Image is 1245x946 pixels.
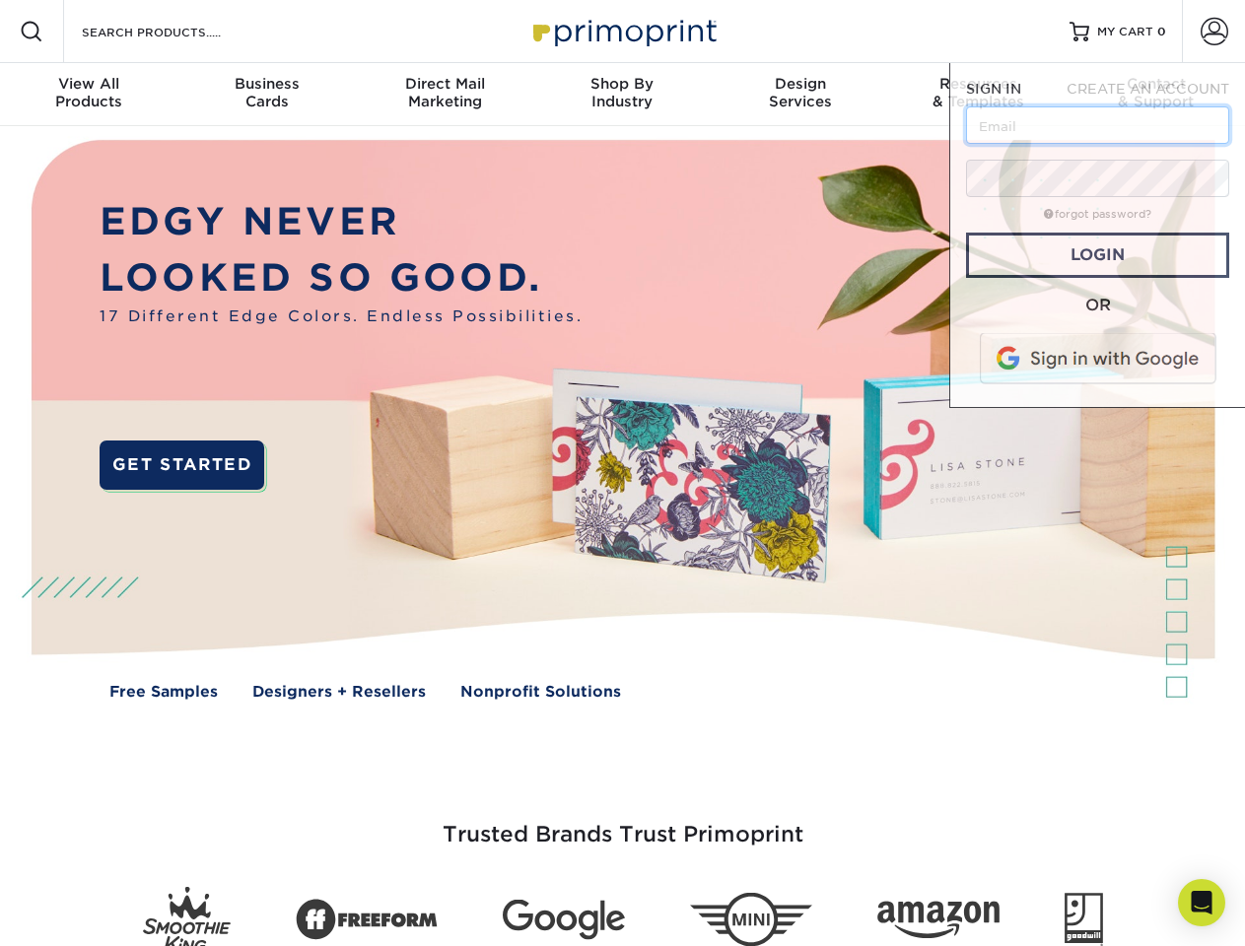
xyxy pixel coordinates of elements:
[712,75,889,93] span: Design
[100,305,583,328] span: 17 Different Edge Colors. Endless Possibilities.
[356,63,533,126] a: Direct MailMarketing
[1178,879,1225,926] div: Open Intercom Messenger
[1065,893,1103,946] img: Goodwill
[177,75,355,93] span: Business
[109,681,218,704] a: Free Samples
[966,233,1229,278] a: Login
[966,81,1021,97] span: SIGN IN
[177,63,355,126] a: BusinessCards
[1044,208,1151,221] a: forgot password?
[712,75,889,110] div: Services
[533,75,711,110] div: Industry
[252,681,426,704] a: Designers + Resellers
[100,250,583,306] p: LOOKED SO GOOD.
[80,20,272,43] input: SEARCH PRODUCTS.....
[966,294,1229,317] div: OR
[1067,81,1229,97] span: CREATE AN ACCOUNT
[889,75,1067,110] div: & Templates
[533,63,711,126] a: Shop ByIndustry
[177,75,355,110] div: Cards
[460,681,621,704] a: Nonprofit Solutions
[356,75,533,93] span: Direct Mail
[889,75,1067,93] span: Resources
[503,900,625,940] img: Google
[712,63,889,126] a: DesignServices
[524,10,722,52] img: Primoprint
[1097,24,1153,40] span: MY CART
[877,902,1000,939] img: Amazon
[889,63,1067,126] a: Resources& Templates
[533,75,711,93] span: Shop By
[1157,25,1166,38] span: 0
[5,886,168,939] iframe: Google Customer Reviews
[46,775,1200,871] h3: Trusted Brands Trust Primoprint
[966,106,1229,144] input: Email
[100,194,583,250] p: EDGY NEVER
[100,440,264,490] a: GET STARTED
[356,75,533,110] div: Marketing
